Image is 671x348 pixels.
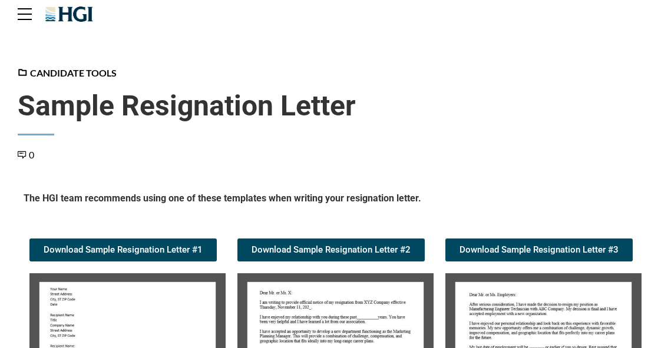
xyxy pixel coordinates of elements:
a: Download Sample Resignation Letter #2 [237,238,425,261]
a: Download Sample Resignation Letter #1 [29,238,217,261]
span: Download Sample Resignation Letter #2 [252,246,411,254]
span: Download Sample Resignation Letter #1 [44,246,203,254]
span: Sample Resignation Letter [18,89,653,123]
a: Download Sample Resignation Letter #3 [445,238,633,261]
span: Download Sample Resignation Letter #3 [460,246,619,254]
h5: The HGI team recommends using one of these templates when writing your resignation letter. [24,192,647,209]
a: 0 [18,149,34,160]
a: Candidate Tools [18,67,117,78]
